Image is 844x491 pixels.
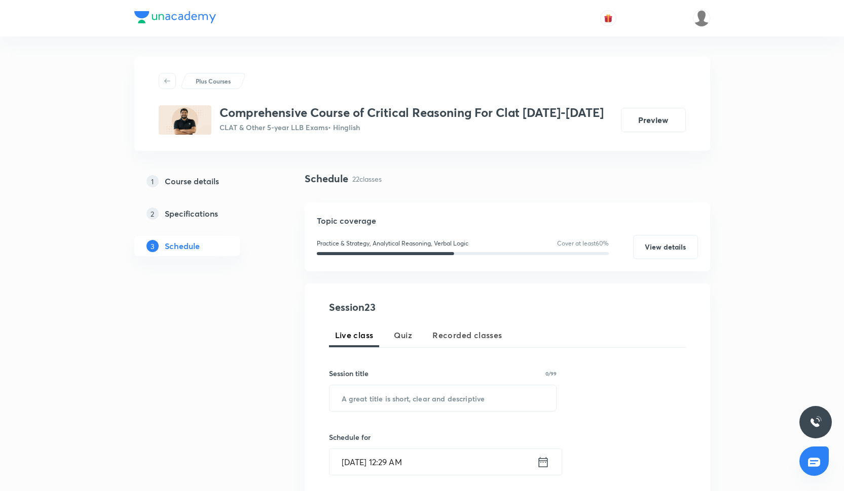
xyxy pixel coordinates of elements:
[545,371,557,376] p: 0/99
[165,240,200,252] h5: Schedule
[352,174,382,184] p: 22 classes
[394,329,413,341] span: Quiz
[600,10,616,26] button: avatar
[329,300,514,315] h4: Session 23
[317,215,698,227] h5: Topic coverage
[165,208,218,220] h5: Specifications
[146,240,159,252] p: 3
[317,239,468,248] p: Practice & Strategy, Analytical Reasoning, Verbal Logic
[146,208,159,220] p: 2
[633,235,698,259] button: View details
[159,105,211,135] img: BF2E2526-C334-46A7-95B9-10DEA03C2209_plus.png
[165,175,219,187] h5: Course details
[134,11,216,26] a: Company Logo
[693,10,710,27] img: Samridhya Pal
[432,329,502,341] span: Recorded classes
[146,175,159,187] p: 1
[219,105,604,120] h3: Comprehensive Course of Critical Reasoning For Clat [DATE]-[DATE]
[305,171,348,186] h4: Schedule
[219,122,604,133] p: CLAT & Other 5-year LLB Exams • Hinglish
[134,11,216,23] img: Company Logo
[134,203,272,224] a: 2Specifications
[329,432,557,442] h6: Schedule for
[810,416,822,428] img: ttu
[329,368,369,379] h6: Session title
[621,108,686,132] button: Preview
[604,14,613,23] img: avatar
[196,76,231,86] p: Plus Courses
[329,385,557,411] input: A great title is short, clear and descriptive
[134,171,272,191] a: 1Course details
[557,239,609,248] p: Cover at least 60 %
[335,329,374,341] span: Live class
